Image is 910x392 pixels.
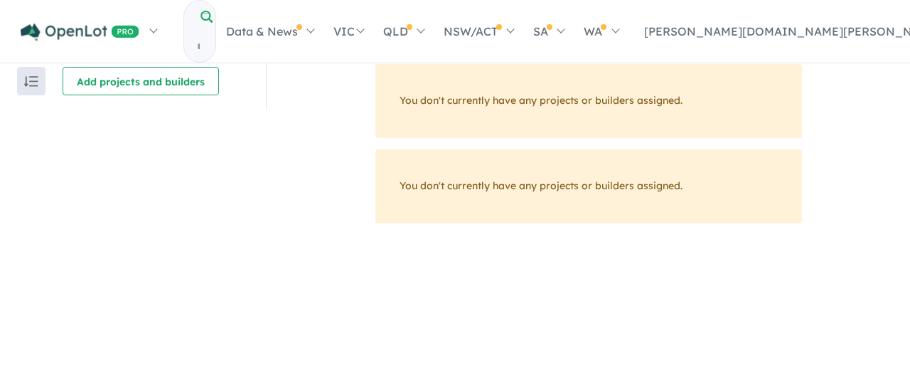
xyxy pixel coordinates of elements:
[184,31,213,62] input: Try estate name, suburb, builder or developer
[24,76,38,87] img: sort.svg
[434,6,523,56] a: NSW/ACT
[523,6,574,56] a: SA
[216,6,323,56] a: Data & News
[21,23,139,41] img: Openlot PRO Logo White
[323,6,373,56] a: VIC
[63,67,219,95] button: Add projects and builders
[375,64,802,138] div: You don't currently have any projects or builders assigned.
[373,6,434,56] a: QLD
[574,6,628,56] a: WA
[375,149,802,223] div: You don't currently have any projects or builders assigned.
